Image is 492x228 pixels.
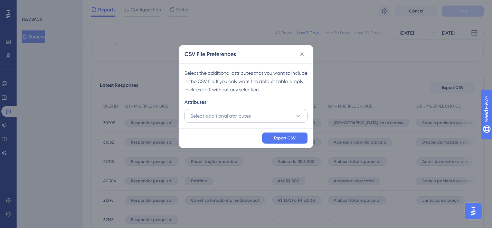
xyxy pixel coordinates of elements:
[463,201,484,221] iframe: UserGuiding AI Assistant Launcher
[184,98,206,106] span: Attributes
[190,112,251,120] span: Select additional attributes
[16,2,43,10] span: Need Help?
[274,135,296,141] span: Export CSV
[184,69,307,94] div: Select the additional attributes that you want to include in the CSV file. If you only want the d...
[184,50,236,58] h2: CSV File Preferences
